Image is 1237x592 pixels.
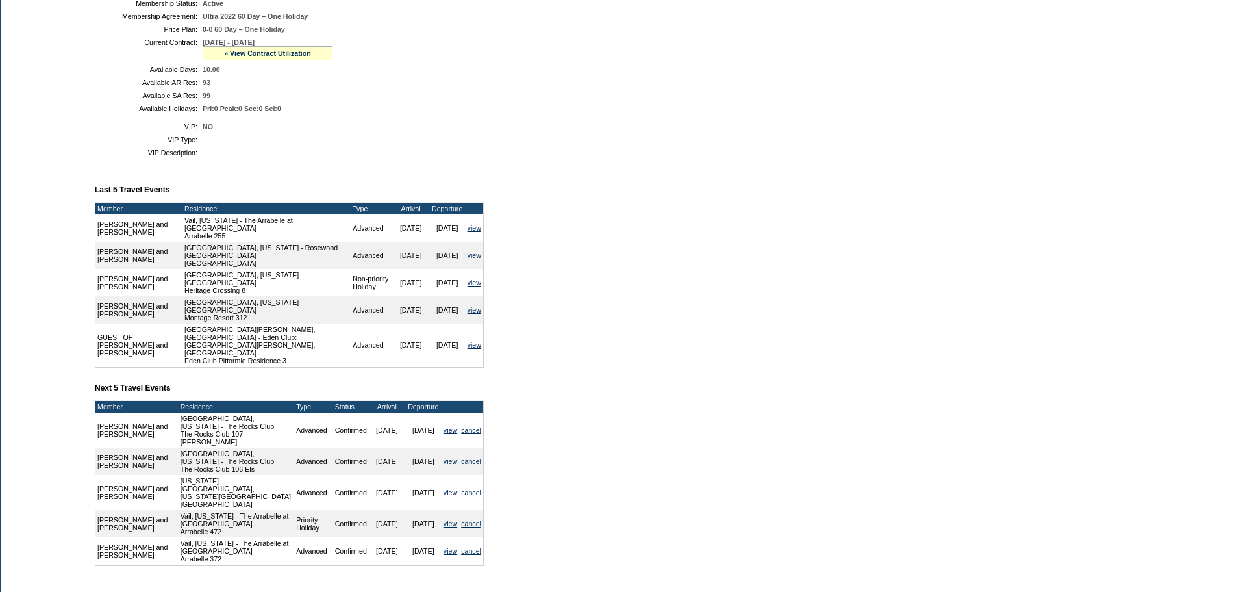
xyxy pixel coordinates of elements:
td: Type [294,401,333,413]
td: Priority Holiday [294,510,333,537]
td: Vail, [US_STATE] - The Arrabelle at [GEOGRAPHIC_DATA] Arrabelle 472 [179,510,295,537]
span: [DATE] - [DATE] [203,38,255,46]
td: [PERSON_NAME] and [PERSON_NAME] [95,413,175,448]
td: [PERSON_NAME] and [PERSON_NAME] [95,269,182,296]
a: cancel [461,520,481,528]
td: Available SA Res: [100,92,197,99]
td: VIP Description: [100,149,197,157]
td: [DATE] [405,510,442,537]
td: [GEOGRAPHIC_DATA], [US_STATE] - [GEOGRAPHIC_DATA] Montage Resort 312 [182,296,351,324]
td: [PERSON_NAME] and [PERSON_NAME] [95,214,182,242]
td: [DATE] [429,242,466,269]
td: Advanced [351,214,392,242]
a: » View Contract Utilization [224,49,311,57]
td: [GEOGRAPHIC_DATA], [US_STATE] - Rosewood [GEOGRAPHIC_DATA] [GEOGRAPHIC_DATA] [182,242,351,269]
td: Non-priority Holiday [351,269,392,296]
a: view [444,457,457,465]
td: Departure [429,203,466,214]
td: [DATE] [405,475,442,510]
td: Arrival [369,401,405,413]
span: NO [203,123,213,131]
td: Confirmed [333,413,369,448]
td: Member [95,401,175,413]
td: Advanced [294,413,333,448]
td: Arrival [393,203,429,214]
b: Last 5 Travel Events [95,185,169,194]
a: cancel [461,489,481,496]
td: [DATE] [429,296,466,324]
td: Advanced [294,448,333,475]
a: view [468,341,481,349]
td: Price Plan: [100,25,197,33]
td: [PERSON_NAME] and [PERSON_NAME] [95,537,175,565]
td: Vail, [US_STATE] - The Arrabelle at [GEOGRAPHIC_DATA] Arrabelle 255 [182,214,351,242]
td: [DATE] [369,537,405,565]
b: Next 5 Travel Events [95,383,171,393]
td: [PERSON_NAME] and [PERSON_NAME] [95,242,182,269]
td: [DATE] [369,475,405,510]
td: Advanced [351,242,392,269]
td: [DATE] [393,214,429,242]
td: Confirmed [333,537,369,565]
a: cancel [461,457,481,465]
a: view [444,520,457,528]
td: Advanced [294,475,333,510]
td: VIP: [100,123,197,131]
td: Type [351,203,392,214]
a: view [444,426,457,434]
td: [DATE] [369,413,405,448]
td: Advanced [351,324,392,367]
td: Confirmed [333,475,369,510]
td: Confirmed [333,510,369,537]
a: view [444,489,457,496]
td: [US_STATE][GEOGRAPHIC_DATA], [US_STATE][GEOGRAPHIC_DATA] [GEOGRAPHIC_DATA] [179,475,295,510]
td: Current Contract: [100,38,197,60]
td: [DATE] [393,324,429,367]
a: cancel [461,547,481,555]
td: Membership Agreement: [100,12,197,20]
td: [DATE] [429,269,466,296]
td: [DATE] [405,448,442,475]
td: GUEST OF [PERSON_NAME] and [PERSON_NAME] [95,324,182,367]
span: 0-0 60 Day – One Holiday [203,25,285,33]
a: view [468,306,481,314]
td: [DATE] [369,448,405,475]
td: [DATE] [369,510,405,537]
td: [PERSON_NAME] and [PERSON_NAME] [95,510,175,537]
td: Departure [405,401,442,413]
td: [GEOGRAPHIC_DATA], [US_STATE] - [GEOGRAPHIC_DATA] Heritage Crossing 8 [182,269,351,296]
td: Member [95,203,182,214]
td: [DATE] [429,324,466,367]
td: [DATE] [393,296,429,324]
td: Residence [179,401,295,413]
td: [DATE] [429,214,466,242]
td: [DATE] [405,413,442,448]
td: [DATE] [393,269,429,296]
td: Status [333,401,369,413]
td: [GEOGRAPHIC_DATA][PERSON_NAME], [GEOGRAPHIC_DATA] - Eden Club: [GEOGRAPHIC_DATA][PERSON_NAME], [G... [182,324,351,367]
td: [PERSON_NAME] and [PERSON_NAME] [95,448,175,475]
td: [PERSON_NAME] and [PERSON_NAME] [95,475,175,510]
span: Ultra 2022 60 Day – One Holiday [203,12,308,20]
a: view [444,547,457,555]
td: Residence [182,203,351,214]
td: [DATE] [405,537,442,565]
span: 10.00 [203,66,220,73]
td: Available AR Res: [100,79,197,86]
a: view [468,224,481,232]
td: Available Holidays: [100,105,197,112]
td: [GEOGRAPHIC_DATA], [US_STATE] - The Rocks Club The Rocks Club 107 [PERSON_NAME] [179,413,295,448]
td: [DATE] [393,242,429,269]
span: 93 [203,79,210,86]
span: 99 [203,92,210,99]
td: [GEOGRAPHIC_DATA], [US_STATE] - The Rocks Club The Rocks Club 106 Els [179,448,295,475]
span: Pri:0 Peak:0 Sec:0 Sel:0 [203,105,281,112]
a: view [468,279,481,287]
td: Confirmed [333,448,369,475]
td: [PERSON_NAME] and [PERSON_NAME] [95,296,182,324]
a: cancel [461,426,481,434]
td: Advanced [294,537,333,565]
td: Available Days: [100,66,197,73]
td: Advanced [351,296,392,324]
td: Vail, [US_STATE] - The Arrabelle at [GEOGRAPHIC_DATA] Arrabelle 372 [179,537,295,565]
